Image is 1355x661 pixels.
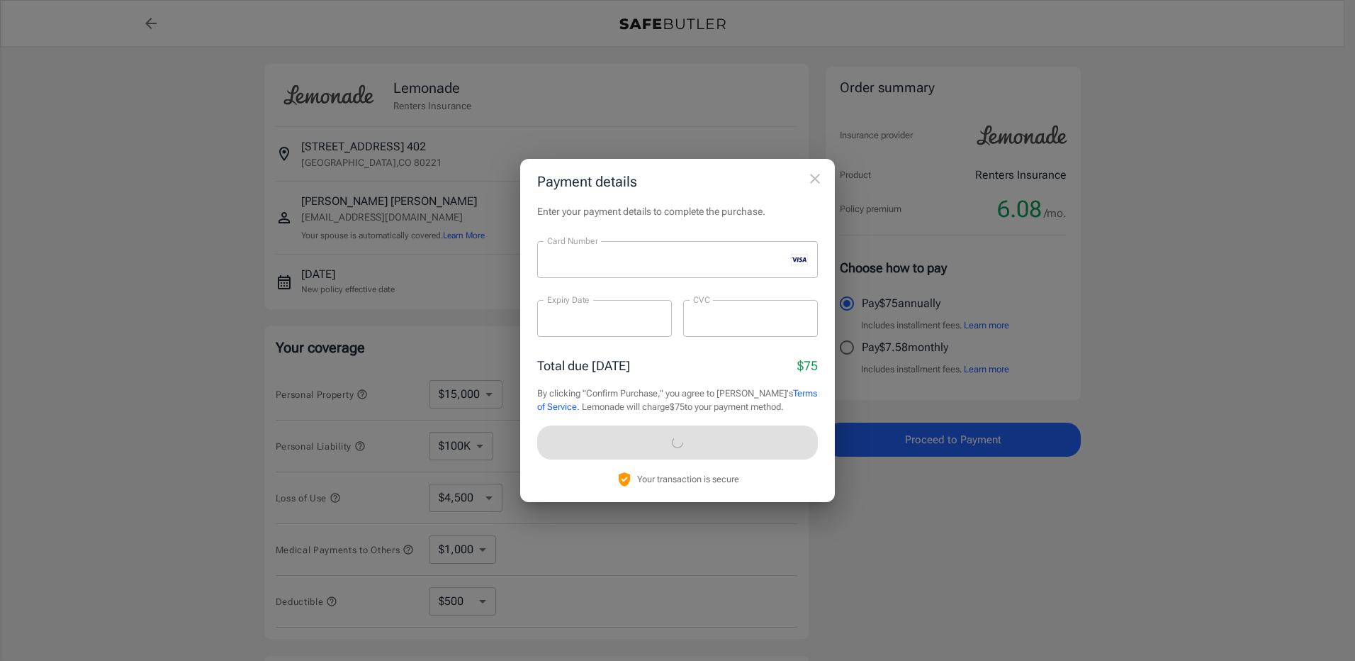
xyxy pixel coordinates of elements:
[537,204,818,218] p: Enter your payment details to complete the purchase.
[547,252,785,266] iframe: Secure card number input frame
[637,472,739,486] p: Your transaction is secure
[537,356,630,375] p: Total due [DATE]
[547,311,662,325] iframe: Secure expiration date input frame
[520,159,835,204] h2: Payment details
[693,294,710,306] label: CVC
[547,235,597,247] label: Card Number
[693,311,808,325] iframe: Secure CVC input frame
[547,294,590,306] label: Expiry Date
[797,356,818,375] p: $75
[537,387,818,414] p: By clicking "Confirm Purchase," you agree to [PERSON_NAME]'s . Lemonade will charge $75 to your p...
[791,254,808,265] svg: visa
